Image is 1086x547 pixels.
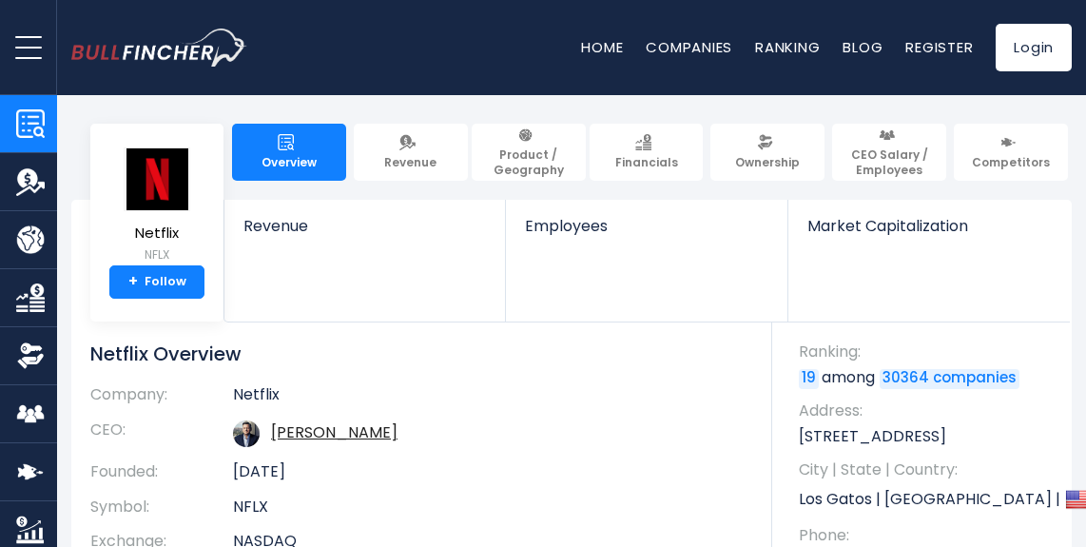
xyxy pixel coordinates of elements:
[788,200,1070,267] a: Market Capitalization
[384,155,436,170] span: Revenue
[71,29,247,66] img: bullfincher logo
[799,426,1053,447] p: [STREET_ADDRESS]
[972,155,1050,170] span: Competitors
[233,490,744,525] td: NFLX
[124,225,190,242] span: Netflix
[799,367,1053,388] p: among
[232,124,346,181] a: Overview
[799,485,1053,514] p: Los Gatos | [GEOGRAPHIC_DATA] | US
[799,459,1053,480] span: City | State | Country:
[735,155,800,170] span: Ownership
[799,400,1053,421] span: Address:
[243,217,486,235] span: Revenue
[807,217,1051,235] span: Market Capitalization
[354,124,468,181] a: Revenue
[472,124,586,181] a: Product / Geography
[843,37,882,57] a: Blog
[90,413,233,455] th: CEO:
[954,124,1068,181] a: Competitors
[128,273,138,290] strong: +
[71,29,276,66] a: Go to homepage
[710,124,824,181] a: Ownership
[233,385,744,413] td: Netflix
[841,147,938,177] span: CEO Salary / Employees
[646,37,732,57] a: Companies
[262,155,317,170] span: Overview
[755,37,820,57] a: Ranking
[506,200,786,267] a: Employees
[90,342,744,366] h1: Netflix Overview
[233,420,260,447] img: ted-sarandos.jpg
[996,24,1072,71] a: Login
[233,455,744,490] td: [DATE]
[123,147,191,265] a: Netflix NFLX
[799,525,1053,546] span: Phone:
[90,455,233,490] th: Founded:
[581,37,623,57] a: Home
[480,147,577,177] span: Product / Geography
[109,265,204,300] a: +Follow
[832,124,946,181] a: CEO Salary / Employees
[124,147,190,211] img: NFLX logo
[16,342,45,370] img: Ownership
[799,342,1053,362] span: Ranking:
[271,421,398,443] a: ceo
[590,124,704,181] a: Financials
[880,369,1019,388] a: 30364 companies
[905,37,973,57] a: Register
[525,217,767,235] span: Employees
[615,155,678,170] span: Financials
[124,246,190,264] small: NFLX
[799,369,819,388] a: 19
[90,490,233,525] th: Symbol:
[90,385,233,413] th: Company:
[224,200,505,267] a: Revenue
